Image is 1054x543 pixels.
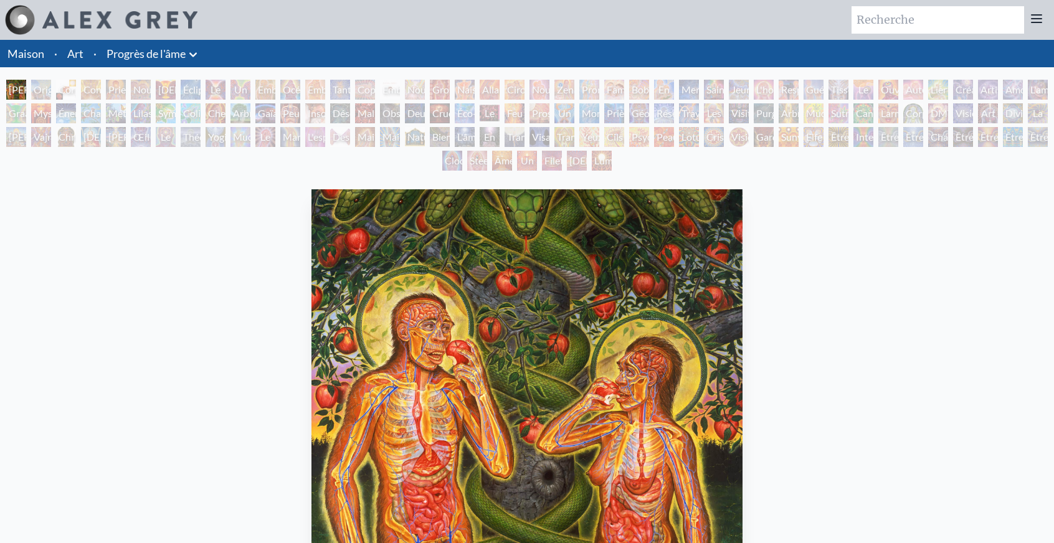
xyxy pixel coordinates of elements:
font: Ouverture [881,83,926,95]
font: [PERSON_NAME] [9,131,87,143]
font: Mains en prière [358,131,384,172]
font: Crucifixion nucléaire [432,107,480,134]
font: Circuit de l'amour [507,83,539,125]
font: Être maya [1005,131,1028,158]
font: Travailleur de lumière [681,107,727,149]
font: Monocorde [582,107,632,119]
font: Contemplation [83,83,149,95]
font: Visage original [532,131,564,158]
font: Marche sur le feu [283,131,316,187]
font: Embrasser [258,83,303,95]
font: Bobo [632,83,655,95]
a: Maison [7,47,44,60]
font: Nouvelle famille [532,83,571,110]
font: Cils Ophanic [607,131,643,158]
font: Éclipse [183,83,213,95]
font: Autonomisation [906,83,976,95]
font: Prières planétaires [607,107,655,134]
font: Sunyata [781,131,816,143]
font: Corps/Esprit comme champ vibratoire d'énergie [906,107,961,179]
font: Sutra du cannabis [831,107,869,149]
font: Guérison [806,83,846,95]
font: Un goût [233,83,253,110]
font: Énergies de la Terre [59,107,95,164]
font: Métamorphose [108,107,175,119]
font: Mal de tête [358,107,375,149]
font: [DEMOGRAPHIC_DATA] [83,131,194,143]
font: Gaïa [258,107,278,119]
font: Promesse [582,83,624,95]
font: Nouvel homme, nouvelle femme [133,83,170,140]
font: Chanson de l'[US_STATE] [83,107,138,149]
font: Filet de l'Être [544,154,567,196]
font: Divinités et démons buvant à la piscine lactée [1005,107,1044,209]
font: Naissance [457,83,501,95]
font: Les Shulgins et leurs anges alchimiques [706,107,757,194]
font: Amoureux cosmiques [1005,83,1051,110]
font: En lisant [657,83,680,110]
font: Tisseur de lumière [831,83,863,125]
font: Corps, esprit, âme [59,83,87,125]
font: Âme suprême [495,154,532,181]
font: Être Vajra [956,131,978,158]
font: Clocher 1 [445,154,478,181]
font: Arbre et personne [233,107,273,149]
font: Progrès de l'âme [107,47,186,60]
font: Chant de l'Être Vajra [931,131,957,187]
font: · [93,47,97,60]
font: Obscurcissement [382,107,457,119]
font: L'homme qui rit [756,83,795,125]
font: Lotus spectral [681,131,716,158]
font: Graal d'émeraude [9,107,59,134]
font: Art dissectionnel pour le CD Lateralus de Tool [980,107,1037,224]
font: Mudra [233,131,262,143]
font: Cheval Vajra [208,107,238,134]
font: Yogi et la sphère de Möbius [208,131,241,217]
font: Allaitement [482,83,533,95]
font: Prostration [532,107,582,119]
font: Embryon de [DEMOGRAPHIC_DATA] [382,83,493,125]
font: Vision [PERSON_NAME] [731,131,809,158]
font: Transfiguration [507,131,573,143]
a: Progrès de l'âme [107,45,186,62]
font: L'âme trouve son chemin [457,131,488,187]
font: Géométrie humaine [632,107,678,134]
font: [PERSON_NAME] et Ève [9,83,87,125]
font: Respiration [781,83,831,95]
font: Steeplehead 2 [470,154,523,181]
font: Main bénissante [382,131,429,158]
font: Créativité cosmique [956,83,999,110]
font: [DEMOGRAPHIC_DATA] lui-même [569,154,680,196]
font: Être joyau [881,131,904,158]
font: Nouveau-né [407,83,450,110]
font: Purge [756,107,782,119]
font: Psychomicrographie d'une pointe de plume de [PERSON_NAME] fractale [632,131,719,247]
font: Art [67,47,83,60]
font: Être d'écriture secrète [980,131,1022,172]
font: Un [521,154,534,166]
font: Peau d'ange [657,131,685,158]
font: Théologue [183,131,229,143]
font: Cannabacchus [856,107,919,119]
font: Elfe cosmique [806,131,847,158]
font: Être de diamant [906,131,941,172]
font: Mudra du cannabis [806,107,844,149]
font: Interêtre [856,131,895,143]
font: Larmes de joie du troisième œil [881,107,921,194]
font: Insomnie [308,107,348,119]
font: Zena Lotus [557,83,581,110]
font: Famille [607,83,638,95]
font: Origine visionnaire du langage [34,83,81,140]
font: Des mains qui voient [333,131,360,187]
font: Tantra [333,83,360,95]
font: [DEMOGRAPHIC_DATA] [158,83,268,95]
font: Vision collective [956,107,996,134]
font: Grossesse [432,83,477,95]
font: Feu sacré [507,107,529,134]
font: Arbre de vision [781,107,807,149]
a: Art [67,45,83,62]
font: Prier [108,83,130,95]
font: Nature de l'esprit [407,131,438,172]
font: Cristal de vision [706,131,735,172]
